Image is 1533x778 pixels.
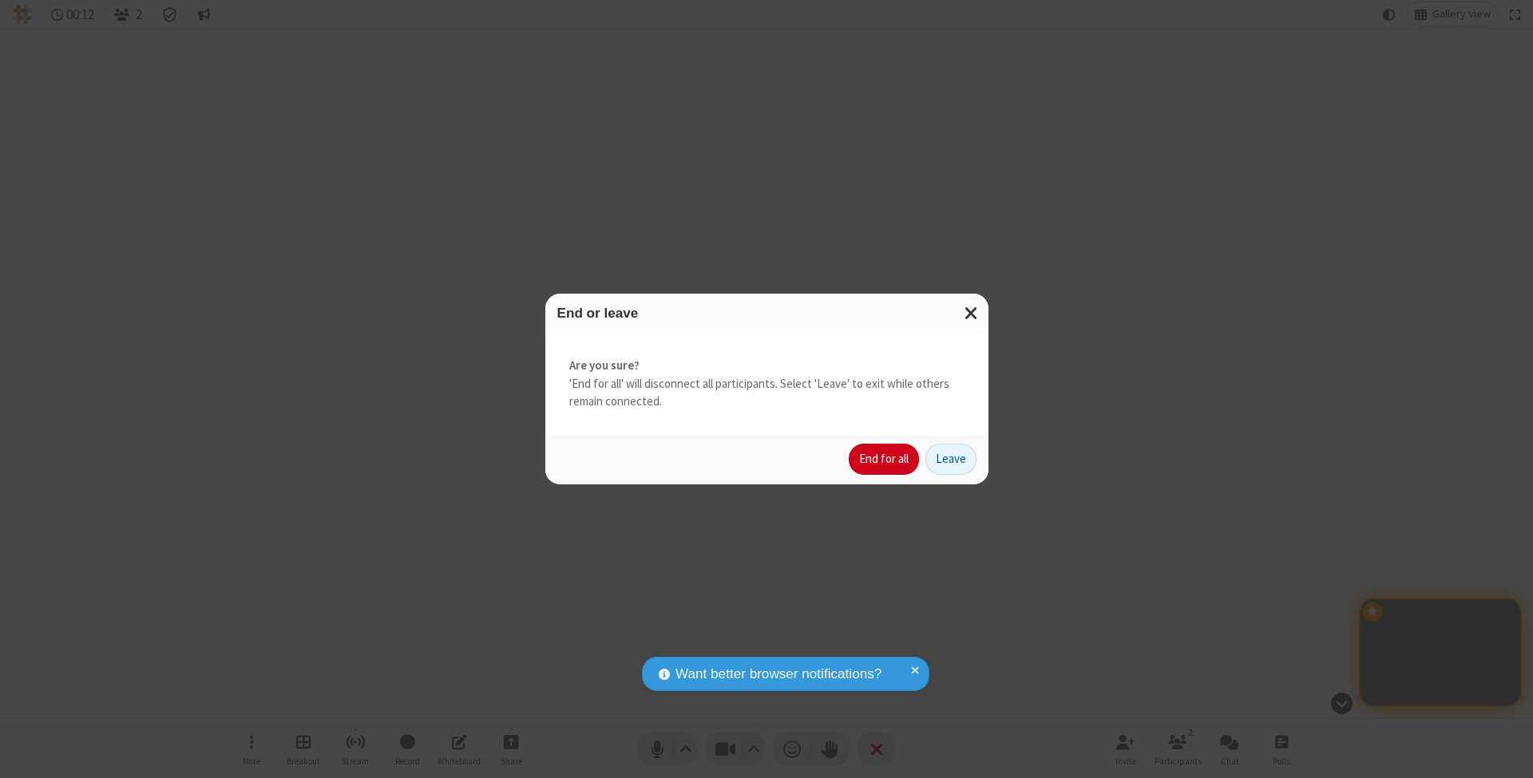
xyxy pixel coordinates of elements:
[545,333,988,435] div: 'End for all' will disconnect all participants. Select 'Leave' to exit while others remain connec...
[925,444,976,476] button: Leave
[675,664,881,685] span: Want better browser notifications?
[849,444,919,476] button: End for all
[557,306,976,321] h3: End or leave
[569,357,965,375] strong: Are you sure?
[955,294,988,333] button: Close modal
